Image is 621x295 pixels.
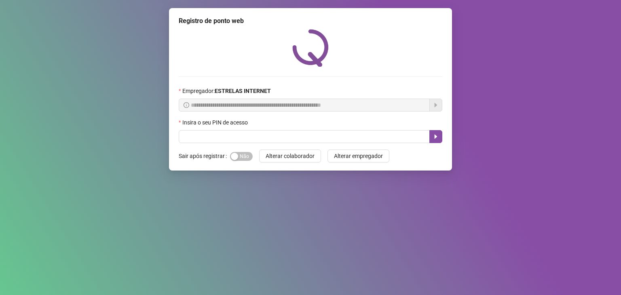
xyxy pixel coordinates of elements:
[259,150,321,162] button: Alterar colaborador
[184,102,189,108] span: info-circle
[292,29,329,67] img: QRPoint
[266,152,315,160] span: Alterar colaborador
[179,150,230,162] label: Sair após registrar
[433,133,439,140] span: caret-right
[182,86,271,95] span: Empregador :
[179,118,253,127] label: Insira o seu PIN de acesso
[334,152,383,160] span: Alterar empregador
[179,16,442,26] div: Registro de ponto web
[215,88,271,94] strong: ESTRELAS INTERNET
[327,150,389,162] button: Alterar empregador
